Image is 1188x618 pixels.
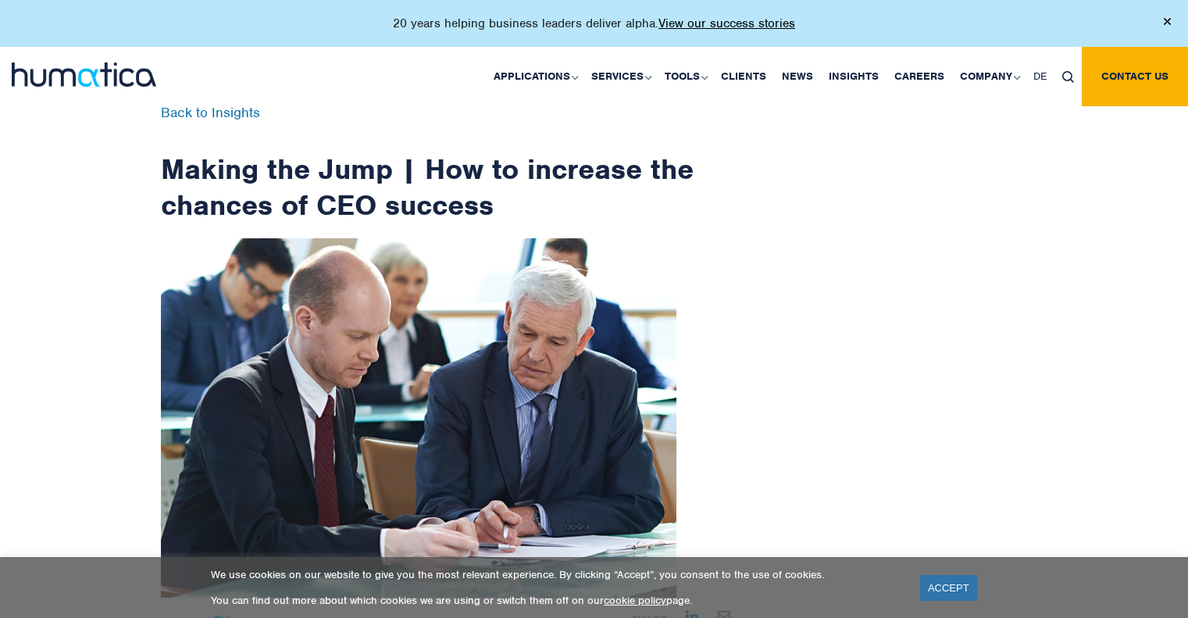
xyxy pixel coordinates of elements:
[486,47,583,106] a: Applications
[211,568,901,581] p: We use cookies on our website to give you the most relevant experience. By clicking “Accept”, you...
[161,104,260,121] a: Back to Insights
[393,16,795,31] p: 20 years helping business leaders deliver alpha.
[658,16,795,31] a: View our success stories
[774,47,821,106] a: News
[821,47,887,106] a: Insights
[161,106,731,223] h1: Making the Jump | How to increase the chances of CEO success
[887,47,952,106] a: Careers
[1033,70,1047,83] span: DE
[604,594,666,607] a: cookie policy
[657,47,713,106] a: Tools
[952,47,1026,106] a: Company
[211,594,901,607] p: You can find out more about which cookies we are using or switch them off on our page.
[1082,47,1188,106] a: Contact us
[1062,71,1074,83] img: search_icon
[920,575,977,601] a: ACCEPT
[12,63,156,87] img: logo
[583,47,657,106] a: Services
[1026,47,1054,106] a: DE
[713,47,774,106] a: Clients
[161,238,676,598] img: ndetails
